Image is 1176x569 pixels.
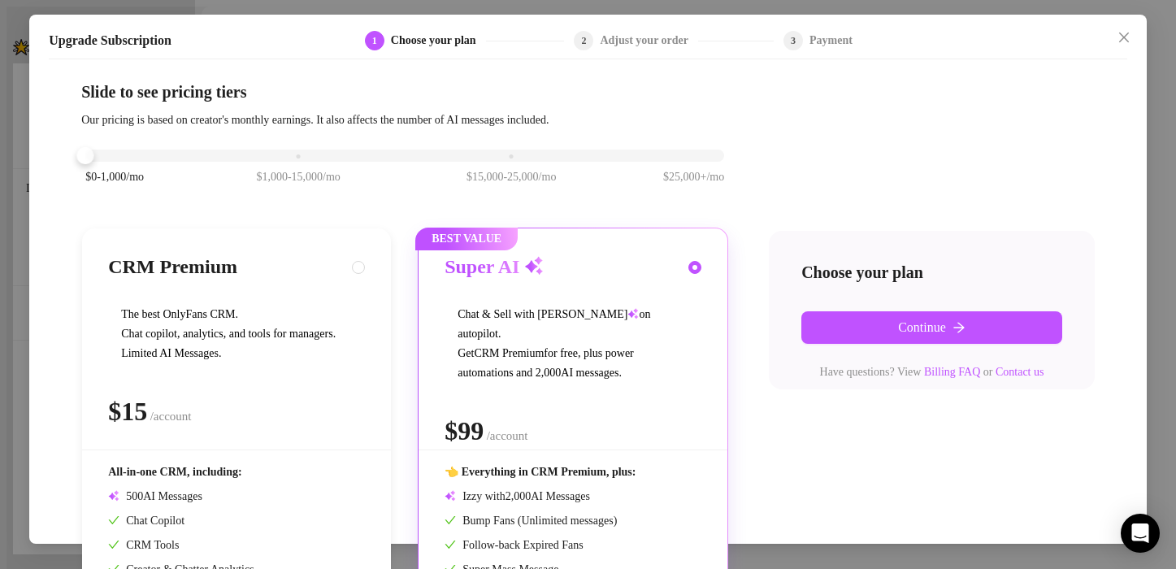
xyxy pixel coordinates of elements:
span: Chat Copilot [108,515,184,527]
span: Bump Fans (Unlimited messages) [445,515,617,527]
h3: CRM Premium [108,254,237,280]
span: AI Messages [108,490,202,502]
span: BEST VALUE [415,228,518,250]
span: Have questions? View or [820,366,1044,378]
span: check [108,515,119,526]
div: Open Intercom Messenger [1121,514,1160,553]
span: Close [1111,31,1137,44]
span: Our pricing is based on creator's monthly earnings. It also affects the number of AI messages inc... [81,114,549,126]
span: check [108,539,119,550]
span: $0-1,000/mo [85,168,144,186]
div: Choose your plan [391,31,486,50]
span: $25,000+/mo [663,168,724,186]
span: All-in-one CRM, including: [108,466,242,478]
span: $15,000-25,000/mo [466,168,556,186]
span: $ [108,397,147,426]
a: Billing FAQ [924,366,980,378]
span: Continue [898,320,946,335]
span: check [445,539,456,550]
span: 3 [791,35,796,46]
span: close [1117,31,1130,44]
span: Chat & Sell with [PERSON_NAME] on autopilot. Get CRM Premium for free, plus power automations and... [445,297,701,391]
h5: Upgrade Subscription [49,31,171,50]
span: Follow-back Expired Fans [445,539,584,551]
span: Izzy with AI Messages [445,490,590,502]
span: $ [445,416,484,445]
span: arrow-right [953,321,966,334]
span: The best OnlyFans CRM. Chat copilot, analytics, and tools for managers. Limited AI Messages. [108,297,365,371]
div: Payment [809,31,853,50]
span: 👈 Everything in CRM Premium, plus: [445,466,636,478]
span: 1 [372,35,377,46]
h4: Slide to see pricing tiers [81,80,1095,103]
h3: Super AI [445,254,544,280]
span: CRM Tools [108,539,179,551]
div: Adjust your order [600,31,698,50]
h4: Choose your plan [801,261,1062,284]
span: 2 [581,35,586,46]
span: check [445,515,456,526]
span: $1,000-15,000/mo [256,168,340,186]
button: Close [1111,24,1137,50]
span: /account [150,410,192,423]
span: /account [487,429,528,442]
a: Contact us [996,366,1044,378]
button: Continuearrow-right [801,311,1062,344]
